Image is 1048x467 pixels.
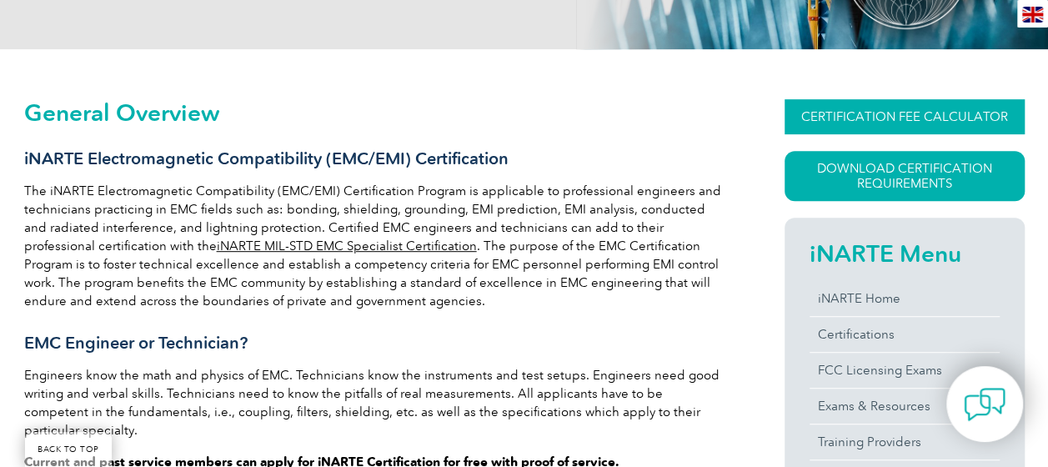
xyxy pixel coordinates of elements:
[25,432,112,467] a: BACK TO TOP
[810,424,1000,459] a: Training Providers
[810,240,1000,267] h2: iNARTE Menu
[810,281,1000,316] a: iNARTE Home
[24,99,725,126] h2: General Overview
[1022,7,1043,23] img: en
[810,317,1000,352] a: Certifications
[964,384,1005,425] img: contact-chat.png
[24,333,725,354] h3: EMC Engineer or Technician?
[785,151,1025,201] a: Download Certification Requirements
[24,148,725,169] h3: iNARTE Electromagnetic Compatibility (EMC/EMI) Certification
[785,99,1025,134] a: CERTIFICATION FEE CALCULATOR
[810,353,1000,388] a: FCC Licensing Exams
[217,239,477,254] a: iNARTE MIL-STD EMC Specialist Certification
[24,366,725,439] p: Engineers know the math and physics of EMC. Technicians know the instruments and test setups. Eng...
[24,182,725,310] p: The iNARTE Electromagnetic Compatibility (EMC/EMI) Certification Program is applicable to profess...
[810,389,1000,424] a: Exams & Resources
